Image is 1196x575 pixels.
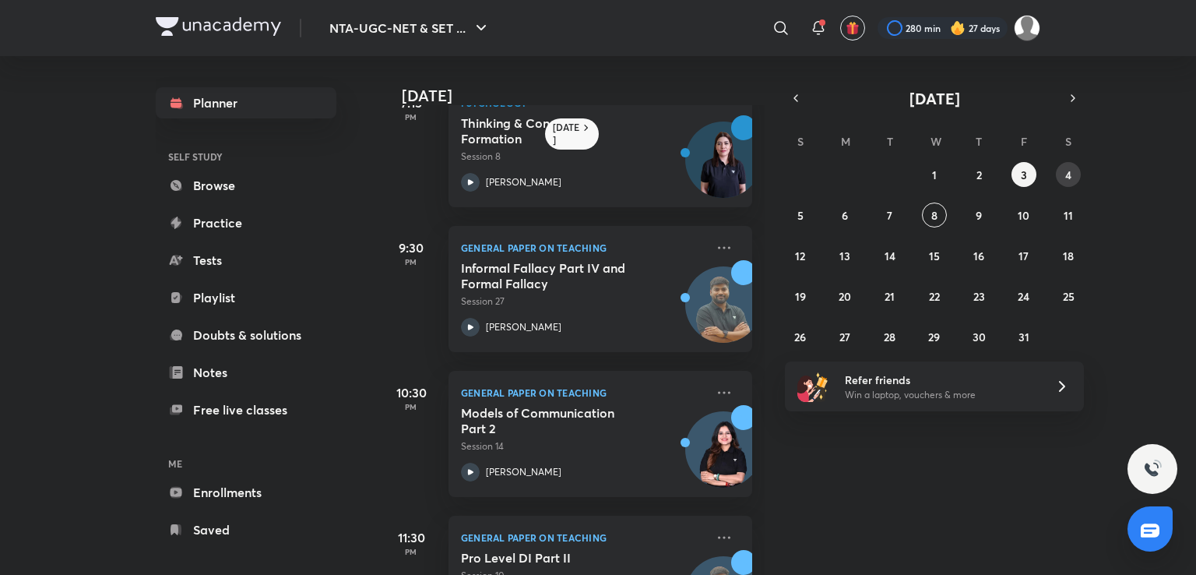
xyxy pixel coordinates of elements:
button: October 5, 2025 [788,203,813,228]
abbr: October 19, 2025 [795,289,806,304]
p: General Paper on Teaching [461,383,705,402]
h5: 9:30 [380,238,442,257]
button: NTA-UGC-NET & SET ... [320,12,500,44]
img: ttu [1143,460,1162,478]
button: October 2, 2025 [966,162,991,187]
h5: Thinking & Concept Formation [461,115,655,146]
abbr: Friday [1021,134,1027,149]
button: October 27, 2025 [832,324,857,349]
h4: [DATE] [402,86,768,105]
h5: Informal Fallacy Part IV and Formal Fallacy [461,260,655,291]
abbr: October 15, 2025 [929,249,940,263]
abbr: October 25, 2025 [1063,289,1075,304]
h6: ME [156,450,336,477]
p: Session 27 [461,295,705,309]
button: October 6, 2025 [832,203,857,228]
button: October 23, 2025 [966,284,991,309]
button: October 28, 2025 [878,324,902,349]
abbr: Sunday [797,134,804,149]
abbr: October 6, 2025 [842,208,848,223]
a: Company Logo [156,17,281,40]
img: Avatar [686,130,761,205]
p: PM [380,112,442,122]
a: Tests [156,245,336,276]
img: Avatar [686,420,761,495]
abbr: October 18, 2025 [1063,249,1074,263]
abbr: October 13, 2025 [839,249,850,263]
button: October 13, 2025 [832,243,857,268]
button: October 29, 2025 [922,324,947,349]
p: [PERSON_NAME] [486,175,561,189]
abbr: October 11, 2025 [1064,208,1073,223]
abbr: October 29, 2025 [928,330,940,344]
a: Enrollments [156,477,336,508]
a: Free live classes [156,394,336,425]
p: General Paper on Teaching [461,238,705,257]
img: Company Logo [156,17,281,36]
button: October 31, 2025 [1011,324,1036,349]
img: Atia khan [1014,15,1040,41]
p: PM [380,547,442,556]
button: October 18, 2025 [1056,243,1081,268]
h5: Models of Communication Part 2 [461,405,655,436]
button: October 4, 2025 [1056,162,1081,187]
img: streak [950,20,966,36]
p: [PERSON_NAME] [486,320,561,334]
a: Practice [156,207,336,238]
img: avatar [846,21,860,35]
h6: SELF STUDY [156,143,336,170]
p: Session 8 [461,150,705,164]
h5: 11:30 [380,528,442,547]
a: Doubts & solutions [156,319,336,351]
p: Win a laptop, vouchers & more [845,388,1036,402]
button: October 19, 2025 [788,284,813,309]
abbr: October 9, 2025 [976,208,982,223]
img: referral [797,371,828,402]
h5: 10:30 [380,383,442,402]
abbr: Thursday [976,134,982,149]
a: Browse [156,170,336,201]
span: [DATE] [909,88,960,109]
abbr: October 21, 2025 [885,289,895,304]
abbr: October 31, 2025 [1018,330,1029,344]
abbr: October 30, 2025 [973,330,986,344]
abbr: October 23, 2025 [973,289,985,304]
abbr: October 27, 2025 [839,330,850,344]
a: Notes [156,357,336,388]
button: October 20, 2025 [832,284,857,309]
p: Session 14 [461,439,705,453]
button: October 26, 2025 [788,324,813,349]
p: PM [380,257,442,266]
abbr: October 4, 2025 [1065,168,1071,182]
abbr: October 17, 2025 [1018,249,1029,263]
button: October 3, 2025 [1011,162,1036,187]
abbr: October 2, 2025 [976,168,982,182]
abbr: October 16, 2025 [973,249,984,263]
abbr: Wednesday [930,134,941,149]
a: Saved [156,514,336,545]
abbr: October 14, 2025 [885,249,895,263]
button: October 10, 2025 [1011,203,1036,228]
abbr: October 22, 2025 [929,289,940,304]
button: October 7, 2025 [878,203,902,228]
h6: Refer friends [845,372,1036,388]
p: [PERSON_NAME] [486,465,561,479]
p: PM [380,402,442,411]
abbr: October 10, 2025 [1018,208,1029,223]
button: October 16, 2025 [966,243,991,268]
button: October 8, 2025 [922,203,947,228]
button: avatar [840,16,865,41]
button: October 12, 2025 [788,243,813,268]
abbr: October 28, 2025 [884,330,895,344]
button: [DATE] [807,87,1062,109]
a: Playlist [156,282,336,313]
abbr: October 3, 2025 [1021,168,1027,182]
button: October 11, 2025 [1056,203,1081,228]
abbr: October 7, 2025 [887,208,892,223]
abbr: October 1, 2025 [932,168,937,182]
button: October 22, 2025 [922,284,947,309]
img: Avatar [686,275,761,350]
abbr: October 12, 2025 [795,249,805,263]
abbr: Saturday [1065,134,1071,149]
button: October 25, 2025 [1056,284,1081,309]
